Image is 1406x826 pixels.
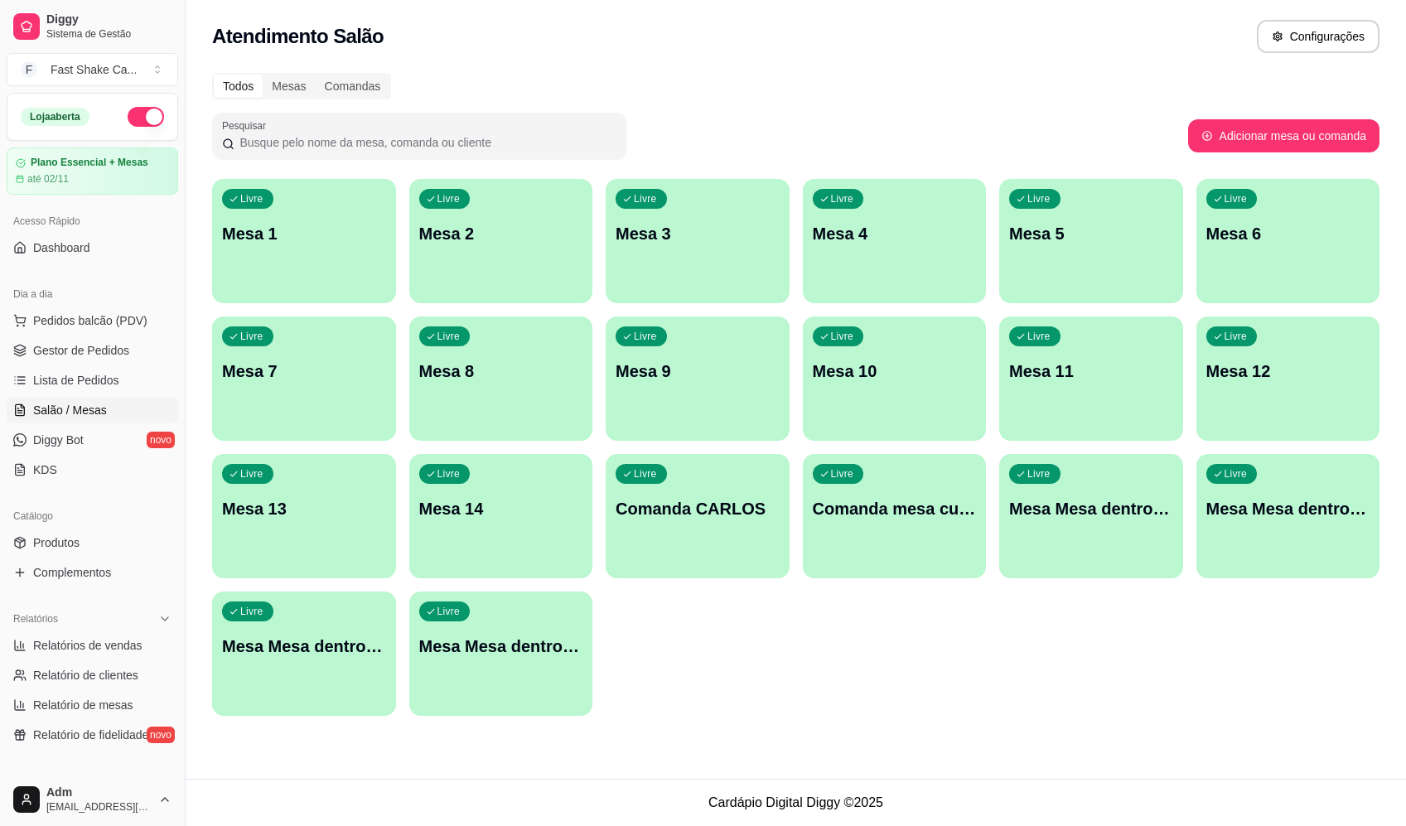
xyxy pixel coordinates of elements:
p: Mesa 11 [1009,360,1173,383]
a: Complementos [7,559,178,586]
span: Pedidos balcão (PDV) [33,312,147,329]
p: Mesa 8 [419,360,583,383]
a: KDS [7,456,178,483]
div: Mesas [263,75,315,98]
p: Livre [240,605,263,618]
a: Salão / Mesas [7,397,178,423]
div: Fast Shake Ca ... [51,61,137,78]
button: LivreMesa 3 [606,179,790,303]
div: Comandas [316,75,390,98]
p: Mesa 10 [813,360,977,383]
a: DiggySistema de Gestão [7,7,178,46]
label: Pesquisar [222,118,272,133]
p: Comanda CARLOS [616,497,780,520]
p: Mesa Mesa dentro azul [1009,497,1173,520]
p: Livre [1027,330,1051,343]
span: Relatório de clientes [33,667,138,684]
a: Diggy Botnovo [7,427,178,453]
button: LivreMesa 8 [409,316,593,441]
a: Plano Essencial + Mesasaté 02/11 [7,147,178,195]
p: Mesa 6 [1206,222,1370,245]
span: Adm [46,785,152,800]
button: LivreComanda mesa cupim [803,454,987,578]
a: Relatório de clientes [7,662,178,688]
p: Mesa Mesa dentro verde [222,635,386,658]
p: Mesa 3 [616,222,780,245]
p: Livre [240,192,263,205]
input: Pesquisar [234,134,616,151]
button: LivreMesa 4 [803,179,987,303]
p: Mesa 9 [616,360,780,383]
button: Adicionar mesa ou comanda [1188,119,1379,152]
p: Mesa 12 [1206,360,1370,383]
button: Alterar Status [128,107,164,127]
p: Livre [1225,330,1248,343]
span: [EMAIL_ADDRESS][PERSON_NAME][DOMAIN_NAME] [46,800,152,814]
button: Configurações [1257,20,1379,53]
button: LivreMesa 5 [999,179,1183,303]
div: Todos [214,75,263,98]
div: Gerenciar [7,768,178,795]
a: Relatório de fidelidadenovo [7,722,178,748]
p: Livre [831,330,854,343]
p: Livre [831,192,854,205]
div: Dia a dia [7,281,178,307]
span: Diggy Bot [33,432,84,448]
span: Salão / Mesas [33,402,107,418]
button: LivreMesa 12 [1196,316,1380,441]
p: Livre [634,467,657,481]
p: Livre [437,330,461,343]
a: Gestor de Pedidos [7,337,178,364]
p: Livre [1027,192,1051,205]
span: Dashboard [33,239,90,256]
button: LivreMesa 1 [212,179,396,303]
button: Pedidos balcão (PDV) [7,307,178,334]
a: Lista de Pedidos [7,367,178,394]
p: Mesa Mesa dentro vermelha [419,635,583,658]
span: Complementos [33,564,111,581]
div: Acesso Rápido [7,208,178,234]
span: Sistema de Gestão [46,27,172,41]
button: LivreMesa 10 [803,316,987,441]
p: Livre [437,605,461,618]
p: Mesa 14 [419,497,583,520]
article: até 02/11 [27,172,69,186]
p: Mesa 2 [419,222,583,245]
button: LivreMesa 11 [999,316,1183,441]
span: Relatórios de vendas [33,637,143,654]
button: LivreMesa 2 [409,179,593,303]
a: Produtos [7,529,178,556]
span: KDS [33,461,57,478]
span: Lista de Pedidos [33,372,119,389]
span: Gestor de Pedidos [33,342,129,359]
p: Mesa 13 [222,497,386,520]
p: Livre [634,192,657,205]
p: Livre [1027,467,1051,481]
div: Loja aberta [21,108,89,126]
span: F [21,61,37,78]
p: Livre [1225,192,1248,205]
div: Catálogo [7,503,178,529]
p: Mesa Mesa dentro laranja [1206,497,1370,520]
p: Livre [634,330,657,343]
p: Livre [1225,467,1248,481]
button: LivreMesa Mesa dentro verde [212,592,396,716]
span: Relatório de fidelidade [33,727,148,743]
button: LivreMesa 13 [212,454,396,578]
span: Produtos [33,534,80,551]
span: Relatórios [13,612,58,626]
p: Livre [240,467,263,481]
button: LivreMesa Mesa dentro vermelha [409,592,593,716]
article: Plano Essencial + Mesas [31,157,148,169]
p: Livre [240,330,263,343]
p: Mesa 5 [1009,222,1173,245]
footer: Cardápio Digital Diggy © 2025 [186,779,1406,826]
button: LivreMesa 14 [409,454,593,578]
span: Relatório de mesas [33,697,133,713]
p: Livre [437,467,461,481]
p: Livre [437,192,461,205]
button: Select a team [7,53,178,86]
a: Relatórios de vendas [7,632,178,659]
span: Diggy [46,12,172,27]
button: Adm[EMAIL_ADDRESS][PERSON_NAME][DOMAIN_NAME] [7,780,178,819]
